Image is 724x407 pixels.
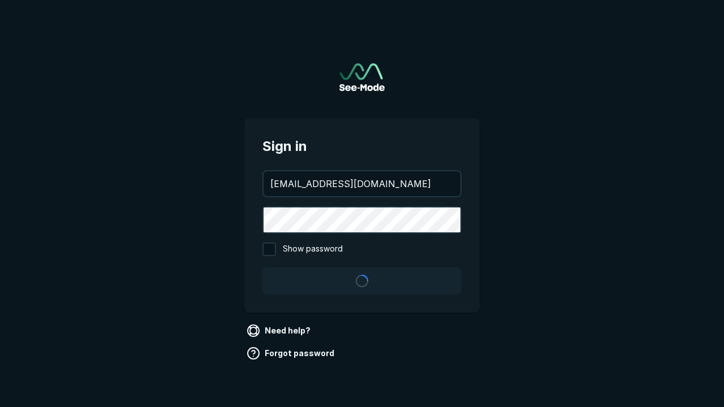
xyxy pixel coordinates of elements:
span: Sign in [262,136,462,157]
img: See-Mode Logo [339,63,385,91]
input: your@email.com [264,171,460,196]
a: Go to sign in [339,63,385,91]
a: Forgot password [244,344,339,362]
a: Need help? [244,322,315,340]
span: Show password [283,243,343,256]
